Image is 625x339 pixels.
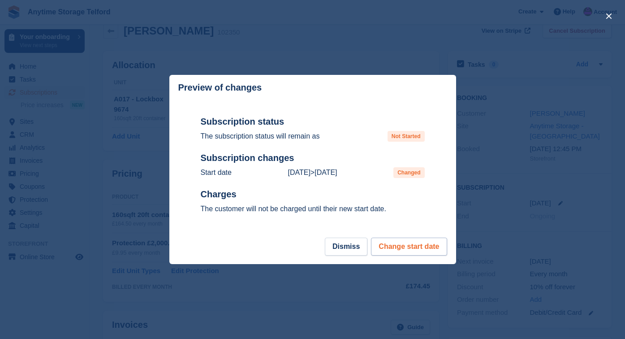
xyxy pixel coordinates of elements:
[393,167,424,178] span: Changed
[201,167,232,178] p: Start date
[288,167,337,178] p: >
[201,131,320,142] p: The subscription status will remain as
[371,238,447,256] button: Change start date
[315,169,337,176] time: 2025-08-20 23:00:00 UTC
[602,9,616,23] button: close
[388,131,425,142] span: Not Started
[201,189,425,200] h2: Charges
[201,152,425,164] h2: Subscription changes
[178,83,262,93] p: Preview of changes
[325,238,367,256] button: Dismiss
[201,204,425,214] p: The customer will not be charged until their new start date.
[201,116,425,127] h2: Subscription status
[288,169,310,176] time: 2025-08-22 00:00:00 UTC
